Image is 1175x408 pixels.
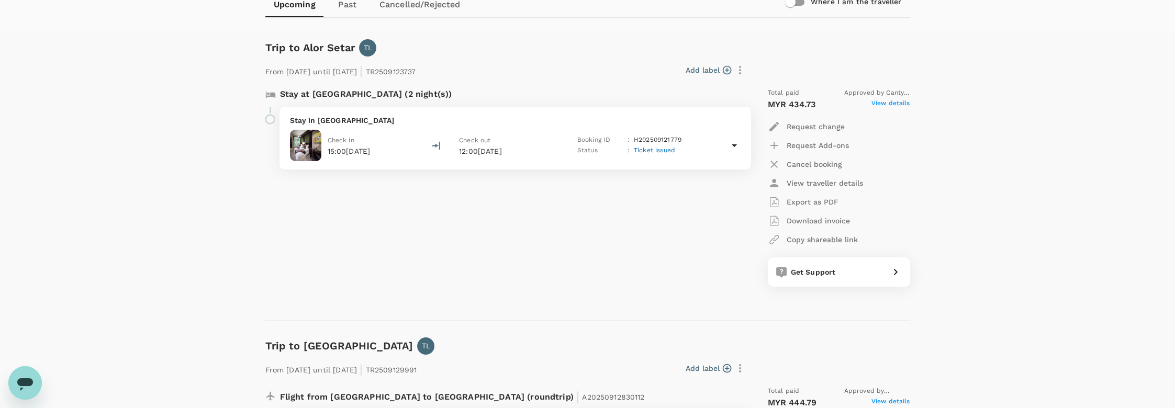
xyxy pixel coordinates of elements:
[265,359,417,378] p: From [DATE] until [DATE] TR2509129991
[265,61,416,80] p: From [DATE] until [DATE] TR2509123737
[290,115,741,126] p: Stay in [GEOGRAPHIC_DATA]
[265,337,413,354] h6: Trip to [GEOGRAPHIC_DATA]
[265,39,355,56] h6: Trip to Alor Setar
[364,42,372,53] p: TL
[787,216,850,226] p: Download invoice
[328,137,354,144] span: Check in
[328,146,371,156] p: 15:00[DATE]
[787,234,858,245] p: Copy shareable link
[686,65,731,75] button: Add label
[768,98,816,111] p: MYR 434.73
[360,64,363,78] span: |
[628,135,630,145] p: :
[577,135,623,145] p: Booking ID
[768,155,842,174] button: Cancel booking
[576,389,579,404] span: |
[768,88,800,98] span: Total paid
[290,130,321,161] img: Royale Signature Hotel
[768,211,850,230] button: Download invoice
[634,135,681,145] p: H202509121779
[459,146,558,156] p: 12:00[DATE]
[768,174,863,192] button: View traveller details
[768,117,845,136] button: Request change
[686,363,731,373] button: Add label
[768,192,838,211] button: Export as PDF
[787,197,838,207] p: Export as PDF
[280,386,645,405] p: Flight from [GEOGRAPHIC_DATA] to [GEOGRAPHIC_DATA] (roundtrip)
[422,341,430,351] p: TL
[768,386,800,396] span: Total paid
[459,137,490,144] span: Check out
[844,386,910,396] span: Approved by
[634,146,675,154] span: Ticket issued
[768,136,849,155] button: Request Add-ons
[8,366,42,400] iframe: Button to launch messaging window
[582,393,644,401] span: A20250912830112
[791,268,836,276] span: Get Support
[787,140,849,151] p: Request Add-ons
[280,88,452,100] p: Stay at [GEOGRAPHIC_DATA] (2 night(s))
[768,230,858,249] button: Copy shareable link
[871,98,910,111] span: View details
[787,159,842,169] p: Cancel booking
[844,88,910,98] span: Approved by
[787,121,845,132] p: Request change
[628,145,630,156] p: :
[360,362,363,377] span: |
[787,178,863,188] p: View traveller details
[577,145,623,156] p: Status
